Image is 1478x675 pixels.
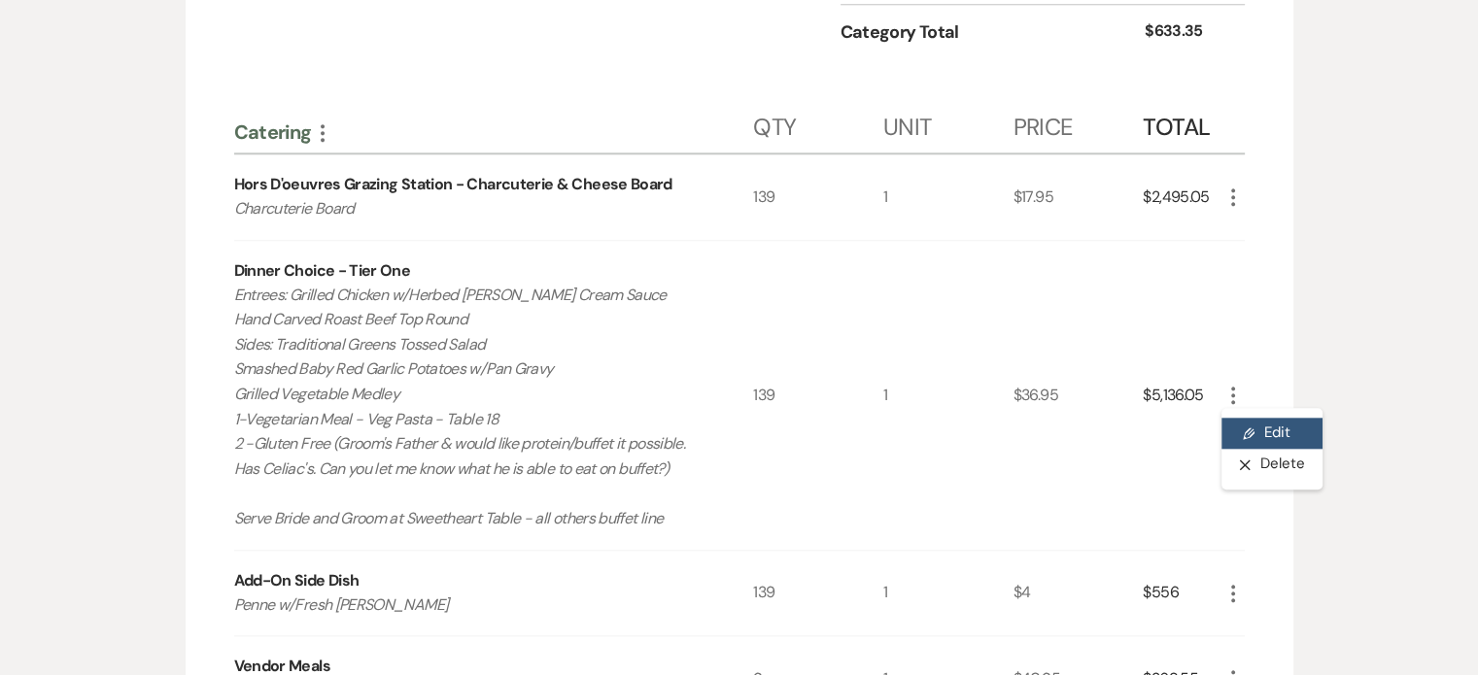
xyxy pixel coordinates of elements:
div: $4 [1014,551,1144,636]
div: $556 [1143,551,1220,636]
div: $5,136.05 [1143,241,1220,550]
div: $633.35 [1145,19,1220,46]
div: Total [1143,94,1220,152]
div: 1 [883,154,1014,240]
p: Charcuterie Board [234,196,702,221]
div: 139 [753,551,883,636]
div: Unit [883,94,1014,152]
div: 139 [753,241,883,550]
button: Edit [1221,418,1323,449]
div: Catering [234,119,754,145]
button: Delete [1221,449,1323,480]
div: Dinner Choice - Tier One [234,259,411,283]
div: Category Total [841,19,1146,46]
p: Penne w/Fresh [PERSON_NAME] [234,592,702,618]
p: Entrees: Grilled Chicken w/Herbed [PERSON_NAME] Cream Sauce Hand Carved Roast Beef Top Round Side... [234,283,702,531]
div: 1 [883,551,1014,636]
div: Hors D'oeuvres Grazing Station - Charcuterie & Cheese Board [234,173,672,196]
div: $17.95 [1014,154,1144,240]
div: $36.95 [1014,241,1144,550]
div: Add-On Side Dish [234,569,360,592]
div: $2,495.05 [1143,154,1220,240]
div: Qty [753,94,883,152]
div: 139 [753,154,883,240]
div: Price [1014,94,1144,152]
div: 1 [883,241,1014,550]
